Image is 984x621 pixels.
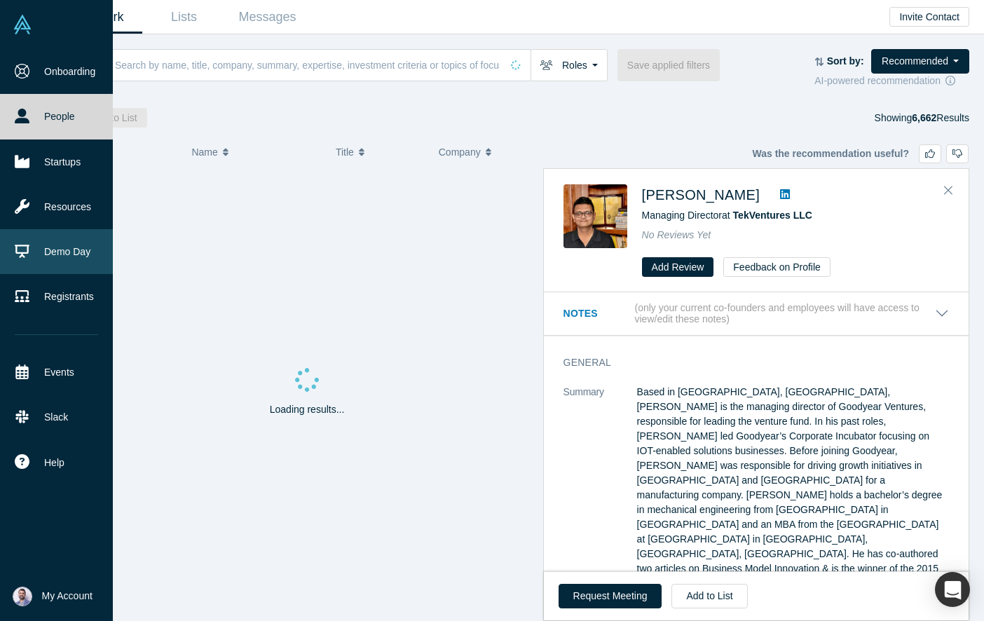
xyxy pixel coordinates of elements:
[191,137,217,167] span: Name
[336,137,354,167] span: Title
[559,584,662,608] button: Request Meeting
[875,108,969,128] div: Showing
[827,55,864,67] strong: Sort by:
[871,49,969,74] button: Recommended
[642,257,714,277] button: Add Review
[617,49,720,81] button: Save applied filters
[889,7,969,27] button: Invite Contact
[531,49,608,81] button: Roles
[142,1,226,34] a: Lists
[635,302,936,326] p: (only your current co-founders and employees will have access to view/edit these notes)
[563,355,929,370] h3: General
[13,587,93,606] button: My Account
[439,137,527,167] button: Company
[563,302,949,326] button: Notes (only your current co-founders and employees will have access to view/edit these notes)
[723,257,831,277] button: Feedback on Profile
[733,210,812,221] a: TekVentures LLC
[642,187,760,203] a: [PERSON_NAME]
[563,306,632,321] h3: Notes
[814,74,969,88] div: AI-powered recommendation
[42,589,93,603] span: My Account
[270,402,345,417] p: Loading results...
[642,210,812,221] span: Managing Director at
[752,144,969,163] div: Was the recommendation useful?
[336,137,424,167] button: Title
[637,385,949,620] p: Based in [GEOGRAPHIC_DATA], [GEOGRAPHIC_DATA], [PERSON_NAME] is the managing director of Goodyear...
[191,137,321,167] button: Name
[912,112,936,123] strong: 6,662
[81,108,147,128] button: Add to List
[226,1,309,34] a: Messages
[13,15,32,34] img: Alchemist Vault Logo
[563,184,627,248] img: Abhijit Ganguly's Profile Image
[114,48,501,81] input: Search by name, title, company, summary, expertise, investment criteria or topics of focus
[44,456,64,470] span: Help
[938,179,959,202] button: Close
[671,584,747,608] button: Add to List
[13,587,32,606] img: Sam Jadali's Account
[642,229,711,240] span: No Reviews Yet
[439,137,481,167] span: Company
[912,112,969,123] span: Results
